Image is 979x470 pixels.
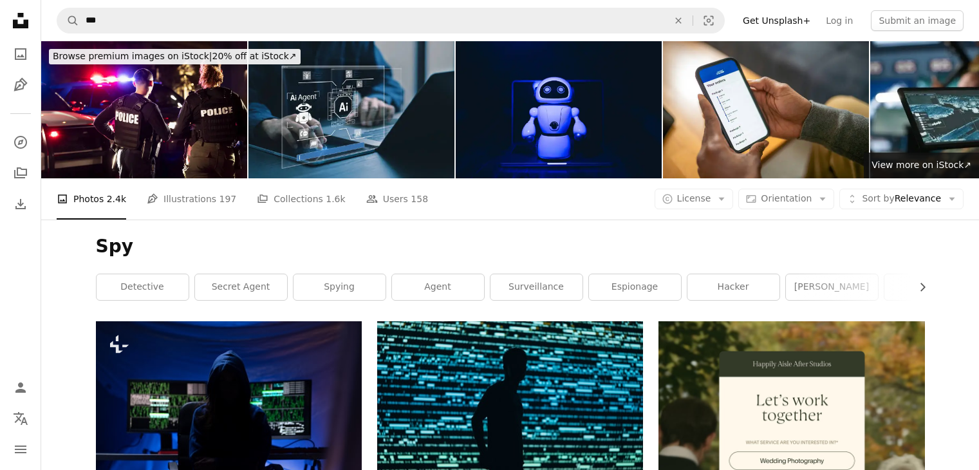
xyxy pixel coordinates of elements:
button: License [655,189,734,209]
span: 20% off at iStock ↗ [53,51,297,61]
img: AI Agents Business Analyze Businesses Together with Al Assistants to Perform Tasks That Suit Thei... [248,41,454,178]
h1: Spy [96,235,925,258]
a: Download History [8,191,33,217]
button: scroll list to the right [911,274,925,300]
span: 158 [411,192,428,206]
img: Cyber security ransomware concept. [456,41,662,178]
span: License [677,193,711,203]
a: Log in / Sign up [8,375,33,400]
button: Menu [8,437,33,462]
span: View more on iStock ↗ [872,160,971,170]
a: Explore [8,129,33,155]
a: agent [392,274,484,300]
button: Language [8,406,33,431]
button: Sort byRelevance [839,189,964,209]
a: Get Unsplash+ [735,10,818,31]
a: surveillance [490,274,583,300]
span: Browse premium images on iStock | [53,51,212,61]
img: Two multiracial police officers working outdoors at night [41,41,247,178]
span: Orientation [761,193,812,203]
button: Orientation [738,189,834,209]
a: detective [97,274,189,300]
button: Visual search [693,8,724,33]
span: 197 [219,192,237,206]
a: Collections 1.6k [257,178,345,220]
a: Collections [8,160,33,186]
a: espionage [589,274,681,300]
a: hacker [687,274,779,300]
a: Photos [8,41,33,67]
span: 1.6k [326,192,345,206]
a: Browse premium images on iStock|20% off at iStock↗ [41,41,308,72]
a: [PERSON_NAME] [786,274,878,300]
a: silhouette photography of man [377,404,643,415]
a: spying [294,274,386,300]
a: Log in [818,10,861,31]
a: View more on iStock↗ [864,153,979,178]
button: Submit an image [871,10,964,31]
a: person [884,274,976,300]
img: Close-Up of Hands Tracking Orders on Smartphone Screen Indoors [663,41,869,178]
a: Users 158 [366,178,428,220]
a: secret agent [195,274,287,300]
button: Search Unsplash [57,8,79,33]
a: Illustrations [8,72,33,98]
span: Sort by [862,193,894,203]
a: Illustrations 197 [147,178,236,220]
span: Relevance [862,193,941,205]
button: Clear [664,8,693,33]
a: A hooded anonymous hacker by computer in the dark room at night, cyberwar concept. [96,404,362,416]
form: Find visuals sitewide [57,8,725,33]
